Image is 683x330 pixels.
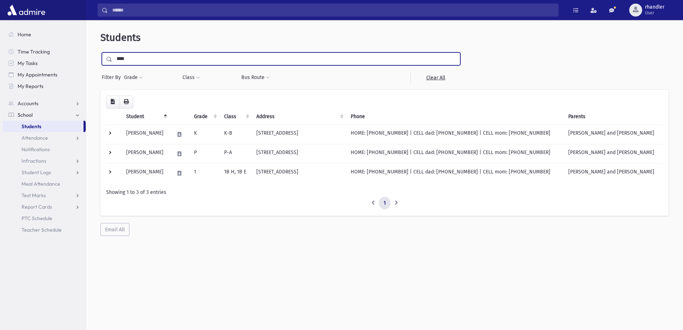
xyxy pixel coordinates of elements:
[3,178,86,190] a: Meal Attendance
[102,74,124,81] span: Filter By
[3,155,86,167] a: Infractions
[18,112,33,118] span: School
[190,108,220,125] th: Grade: activate to sort column ascending
[564,163,663,183] td: [PERSON_NAME] and [PERSON_NAME]
[119,96,133,108] button: Print
[564,144,663,163] td: [PERSON_NAME] and [PERSON_NAME]
[252,163,346,183] td: [STREET_ADDRESS]
[106,96,119,108] button: CSV
[3,98,86,109] a: Accounts
[346,144,564,163] td: HOME: [PHONE_NUMBER] | CELL dad: [PHONE_NUMBER] | CELL mom: [PHONE_NUMBER]
[122,163,170,183] td: [PERSON_NAME]
[3,57,86,69] a: My Tasks
[22,146,50,153] span: Notifications
[190,163,220,183] td: 1
[18,83,43,89] span: My Reports
[18,31,31,38] span: Home
[3,109,86,121] a: School
[3,132,86,144] a: Attendance
[411,71,460,84] a: Clear All
[6,3,47,17] img: AdmirePro
[3,144,86,155] a: Notifications
[100,223,129,236] button: Email All
[220,163,252,183] td: 1B H, 1B E
[22,181,60,187] span: Meal Attendance
[346,108,564,125] th: Phone
[182,71,200,84] button: Class
[346,163,564,183] td: HOME: [PHONE_NUMBER] | CELL dad: [PHONE_NUMBER] | CELL mom: [PHONE_NUMBER]
[22,158,46,164] span: Infractions
[106,189,663,196] div: Showing 1 to 3 of 3 entries
[22,123,41,130] span: Students
[379,197,390,210] a: 1
[122,144,170,163] td: [PERSON_NAME]
[3,69,86,80] a: My Appointments
[645,10,664,16] span: User
[18,60,38,66] span: My Tasks
[252,108,346,125] th: Address: activate to sort column ascending
[22,227,62,233] span: Teacher Schedule
[22,204,52,210] span: Report Cards
[3,29,86,40] a: Home
[220,108,252,125] th: Class: activate to sort column ascending
[252,125,346,144] td: [STREET_ADDRESS]
[3,46,86,57] a: Time Tracking
[252,144,346,163] td: [STREET_ADDRESS]
[108,4,558,17] input: Search
[190,125,220,144] td: K
[124,71,143,84] button: Grade
[22,192,46,199] span: Test Marks
[3,80,86,92] a: My Reports
[220,125,252,144] td: K-B
[3,190,86,201] a: Test Marks
[3,121,84,132] a: Students
[564,125,663,144] td: [PERSON_NAME] and [PERSON_NAME]
[3,224,86,236] a: Teacher Schedule
[564,108,663,125] th: Parents
[3,201,86,213] a: Report Cards
[18,71,57,78] span: My Appointments
[122,108,170,125] th: Student: activate to sort column descending
[3,167,86,178] a: Student Logs
[22,135,48,141] span: Attendance
[241,71,270,84] button: Bus Route
[22,215,52,222] span: PTC Schedule
[220,144,252,163] td: P-A
[100,32,141,43] span: Students
[22,169,51,176] span: Student Logs
[190,144,220,163] td: P
[645,4,664,10] span: rhandler
[18,100,38,107] span: Accounts
[346,125,564,144] td: HOME: [PHONE_NUMBER] | CELL dad: [PHONE_NUMBER] | CELL mom: [PHONE_NUMBER]
[18,48,50,55] span: Time Tracking
[122,125,170,144] td: [PERSON_NAME]
[3,213,86,224] a: PTC Schedule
